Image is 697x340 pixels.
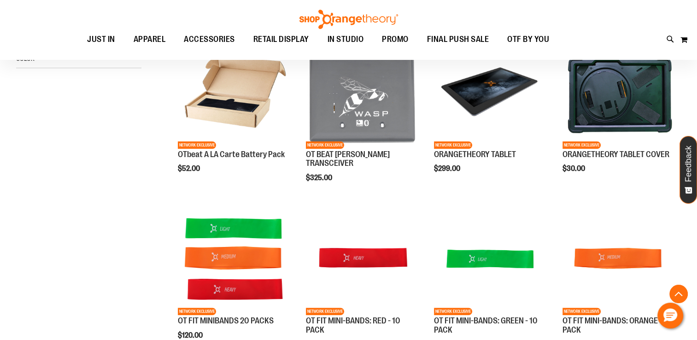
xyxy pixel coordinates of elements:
[306,150,390,168] a: OT BEAT [PERSON_NAME] TRANSCEIVER
[244,29,318,50] a: RETAIL DISPLAY
[306,35,420,150] a: Product image for OT BEAT POE TRANSCEIVERNETWORK EXCLUSIVE
[373,29,418,50] a: PROMO
[507,29,549,50] span: OTF BY YOU
[434,308,472,315] span: NETWORK EXCLUSIVE
[178,201,292,317] a: Product image for OT FIT MINIBANDS 20 PACKSNETWORK EXCLUSIVE
[253,29,309,50] span: RETAIL DISPLAY
[434,141,472,149] span: NETWORK EXCLUSIVE
[562,150,669,159] a: ORANGETHEORY TABLET COVER
[175,29,244,50] a: ACCESSORIES
[178,331,204,340] span: $120.00
[124,29,175,50] a: APPAREL
[178,35,292,148] img: Product image for OTbeat A LA Carte Battery Pack
[562,141,601,149] span: NETWORK EXCLUSIVE
[184,29,235,50] span: ACCESSORIES
[306,201,420,315] img: Product image for OT FIT MINI-BANDS: RED - 10 PACK
[178,35,292,150] a: Product image for OTbeat A LA Carte Battery PackNETWORK EXCLUSIVE
[434,164,462,173] span: $299.00
[498,29,558,50] a: OTF BY YOU
[306,316,400,334] a: OT FIT MINI-BANDS: RED - 10 PACK
[562,35,676,150] a: Product image for ORANGETHEORY TABLET COVERNETWORK EXCLUSIVE
[298,10,399,29] img: Shop Orangetheory
[382,29,409,50] span: PROMO
[318,29,373,50] a: IN STUDIO
[427,29,489,50] span: FINAL PUSH SALE
[558,30,681,196] div: product
[178,308,216,315] span: NETWORK EXCLUSIVE
[429,30,552,196] div: product
[306,308,344,315] span: NETWORK EXCLUSIVE
[134,29,166,50] span: APPAREL
[178,201,292,315] img: Product image for OT FIT MINIBANDS 20 PACKS
[562,164,586,173] span: $30.00
[562,201,676,315] img: Product image for OT FIT MINI-BANDS: ORANGE - 10 PACK
[669,285,688,303] button: Back To Top
[657,303,683,328] button: Hello, have a question? Let’s chat.
[418,29,498,50] a: FINAL PUSH SALE
[306,174,334,182] span: $325.00
[434,201,548,315] img: Product image for OT FIT MINI-BANDS: GREEN - 10 PACK
[178,164,201,173] span: $52.00
[328,29,364,50] span: IN STUDIO
[78,29,124,50] a: JUST IN
[306,201,420,317] a: Product image for OT FIT MINI-BANDS: RED - 10 PACKNETWORK EXCLUSIVE
[434,316,538,334] a: OT FIT MINI-BANDS: GREEN - 10 PACK
[562,308,601,315] span: NETWORK EXCLUSIVE
[562,316,672,334] a: OT FIT MINI-BANDS: ORANGE - 10 PACK
[178,141,216,149] span: NETWORK EXCLUSIVE
[173,30,296,196] div: product
[178,150,285,159] a: OTbeat A LA Carte Battery Pack
[301,30,424,205] div: product
[306,35,420,148] img: Product image for OT BEAT POE TRANSCEIVER
[306,141,344,149] span: NETWORK EXCLUSIVE
[562,201,676,317] a: Product image for OT FIT MINI-BANDS: ORANGE - 10 PACKNETWORK EXCLUSIVE
[679,136,697,204] button: Feedback - Show survey
[178,316,274,325] a: OT FIT MINIBANDS 20 PACKS
[87,29,115,50] span: JUST IN
[434,35,548,148] img: Product image for ORANGETHEORY TABLET
[434,201,548,317] a: Product image for OT FIT MINI-BANDS: GREEN - 10 PACKNETWORK EXCLUSIVE
[434,35,548,150] a: Product image for ORANGETHEORY TABLETNETWORK EXCLUSIVE
[684,146,693,182] span: Feedback
[562,35,676,148] img: Product image for ORANGETHEORY TABLET COVER
[434,150,516,159] a: ORANGETHEORY TABLET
